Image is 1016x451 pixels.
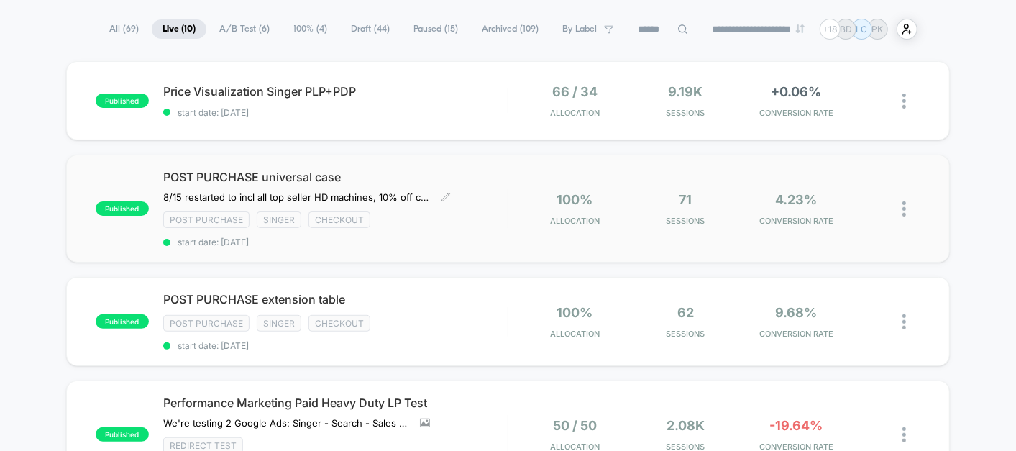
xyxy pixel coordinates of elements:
img: close [902,427,906,442]
span: Sessions [633,329,737,339]
span: Singer [257,211,301,228]
span: +0.06% [772,84,822,99]
span: Sessions [633,108,737,118]
span: 9.68% [776,305,818,320]
img: close [902,314,906,329]
span: Allocation [550,216,600,226]
span: 100% [557,192,592,207]
span: checkout [308,315,370,332]
span: CONVERSION RATE [745,216,848,226]
span: Paused ( 15 ) [403,19,469,39]
span: A/B Test ( 6 ) [209,19,280,39]
span: checkout [308,211,370,228]
img: close [902,94,906,109]
span: All ( 69 ) [99,19,150,39]
span: Post Purchase [163,211,250,228]
p: LC [856,24,868,35]
span: published [96,201,149,216]
span: published [96,427,149,442]
span: Archived ( 109 ) [471,19,549,39]
span: published [96,94,149,108]
span: POST PURCHASE universal case [163,170,508,184]
span: POST PURCHASE extension table [163,292,508,306]
span: start date: [DATE] [163,340,508,351]
img: end [796,24,805,33]
p: PK [872,24,884,35]
span: 71 [679,192,692,207]
span: 4.23% [776,192,818,207]
div: + 18 [820,19,841,40]
span: published [96,314,149,329]
p: BD [840,24,852,35]
span: Singer [257,315,301,332]
span: start date: [DATE] [163,237,508,247]
img: close [902,201,906,217]
span: Sessions [633,216,737,226]
span: We're testing 2 Google Ads: Singer - Search - Sales - Heavy Duty - Nonbrand and SINGER - PMax - H... [163,417,409,429]
span: 66 / 34 [552,84,598,99]
span: Allocation [550,329,600,339]
span: 2.08k [667,418,705,433]
span: CONVERSION RATE [745,329,848,339]
span: 9.19k [669,84,703,99]
span: Allocation [550,108,600,118]
span: Performance Marketing Paid Heavy Duty LP Test [163,396,508,410]
span: Price Visualization Singer PLP+PDP [163,84,508,99]
span: CONVERSION RATE [745,108,848,118]
span: By Label [562,24,597,35]
span: Live ( 10 ) [152,19,206,39]
span: 62 [677,305,694,320]
span: 8/15 restarted to incl all top seller HD machines, 10% off case0% CR when we have 0% discount8/1 ... [163,191,430,203]
span: 100% [557,305,592,320]
span: 50 / 50 [553,418,597,433]
span: Post Purchase [163,315,250,332]
span: start date: [DATE] [163,107,508,118]
span: -19.64% [770,418,823,433]
span: Draft ( 44 ) [340,19,401,39]
span: 100% ( 4 ) [283,19,338,39]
